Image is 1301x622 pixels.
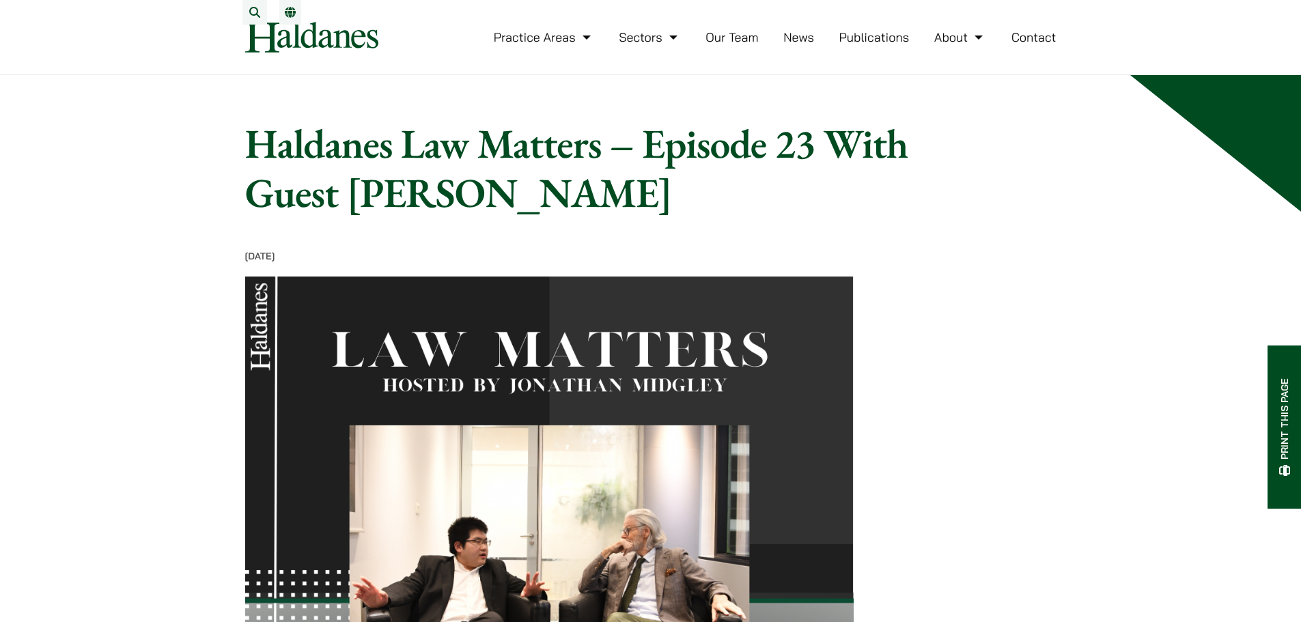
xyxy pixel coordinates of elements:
time: [DATE] [245,250,275,262]
a: Our Team [705,29,758,45]
a: News [783,29,814,45]
h1: Haldanes Law Matters – Episode 23 With Guest [PERSON_NAME] [245,119,954,217]
a: Sectors [619,29,680,45]
a: About [934,29,986,45]
a: Practice Areas [494,29,594,45]
a: Publications [839,29,910,45]
a: Switch to EN [285,7,296,18]
a: Contact [1011,29,1057,45]
img: Logo of Haldanes [245,22,378,53]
